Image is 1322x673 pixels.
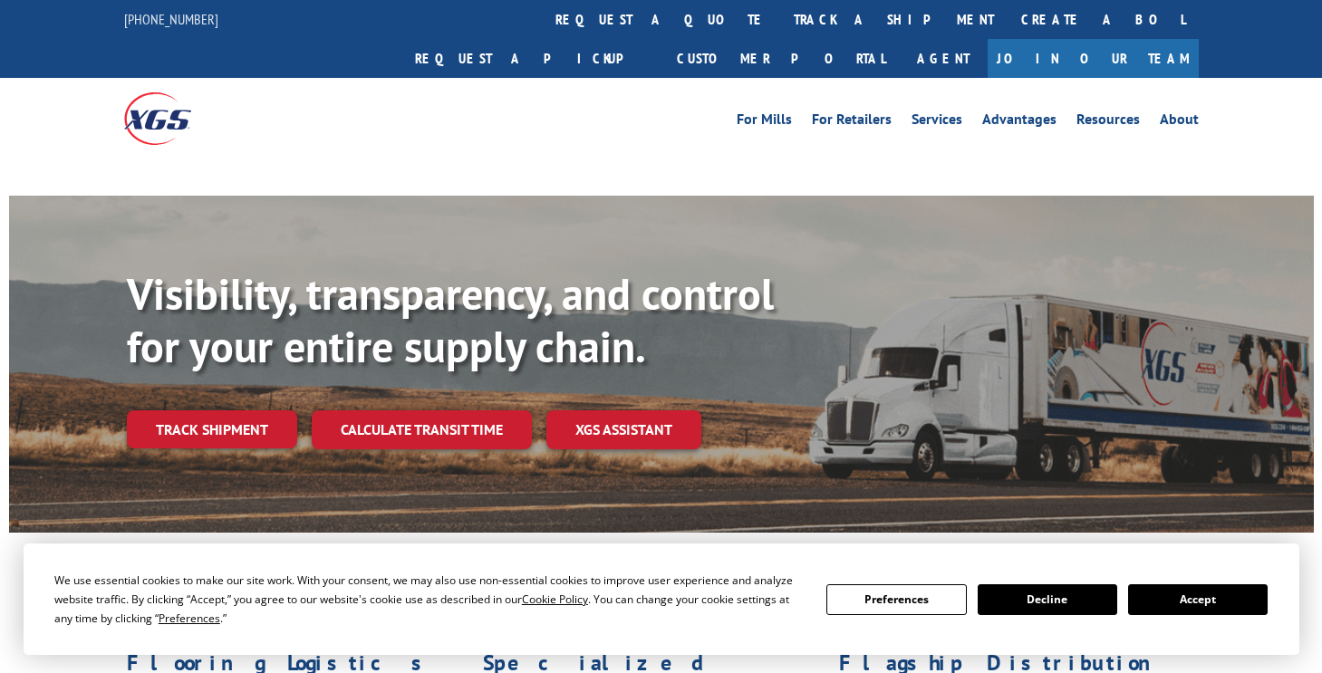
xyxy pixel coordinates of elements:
a: For Retailers [812,112,892,132]
a: Resources [1076,112,1140,132]
span: Preferences [159,611,220,626]
a: For Mills [737,112,792,132]
a: Advantages [982,112,1057,132]
button: Decline [978,584,1117,615]
a: Track shipment [127,410,297,448]
a: Calculate transit time [312,410,532,449]
b: Visibility, transparency, and control for your entire supply chain. [127,265,774,374]
a: Customer Portal [663,39,899,78]
button: Preferences [826,584,966,615]
button: Accept [1128,584,1268,615]
a: Agent [899,39,988,78]
a: Join Our Team [988,39,1199,78]
a: About [1160,112,1199,132]
a: [PHONE_NUMBER] [124,10,218,28]
a: Services [912,112,962,132]
div: We use essential cookies to make our site work. With your consent, we may also use non-essential ... [54,571,805,628]
span: Cookie Policy [522,591,588,607]
a: XGS ASSISTANT [546,410,701,449]
a: Request a pickup [401,39,663,78]
div: Cookie Consent Prompt [24,543,1299,655]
